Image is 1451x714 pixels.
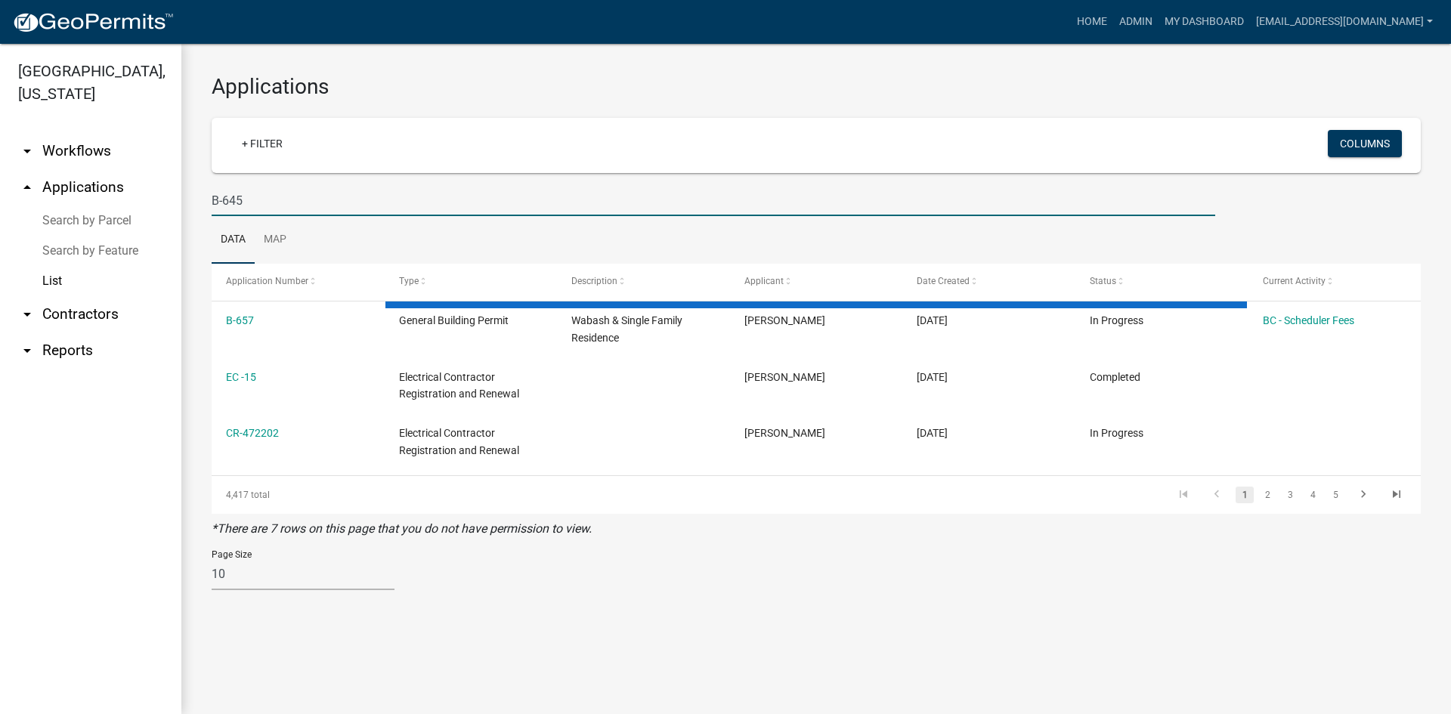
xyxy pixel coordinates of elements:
i: arrow_drop_up [18,178,36,196]
span: Application Number [226,276,308,286]
a: 3 [1281,487,1299,503]
a: go to next page [1349,487,1378,503]
li: page 1 [1233,482,1256,508]
h3: Applications [212,74,1421,100]
datatable-header-cell: Applicant [730,264,903,300]
span: Completed [1090,371,1140,383]
datatable-header-cell: Application Number [212,264,385,300]
li: page 4 [1301,482,1324,508]
span: Shane Weist [744,314,825,326]
button: Columns [1328,130,1402,157]
span: Description [571,276,617,286]
span: In Progress [1090,314,1143,326]
a: Home [1071,8,1113,36]
a: BC - Scheduler Fees [1263,314,1354,326]
datatable-header-cell: Type [385,264,558,300]
i: arrow_drop_down [18,305,36,323]
span: Wabash & Single Family Residence [571,314,682,344]
a: [EMAIL_ADDRESS][DOMAIN_NAME] [1250,8,1439,36]
a: Map [255,216,295,264]
a: go to previous page [1202,487,1231,503]
a: 2 [1258,487,1276,503]
span: Status [1090,276,1116,286]
a: CR-472202 [226,427,279,439]
span: 09/02/2025 [917,427,948,439]
span: Jacob Spencer [744,371,825,383]
input: Search for applications [212,185,1215,216]
datatable-header-cell: Current Activity [1248,264,1421,300]
a: + Filter [230,130,295,157]
span: Electrical Contractor Registration and Renewal [399,427,519,456]
a: EC -15 [226,371,256,383]
a: Data [212,216,255,264]
i: arrow_drop_down [18,142,36,160]
li: page 2 [1256,482,1279,508]
span: In Progress [1090,427,1143,439]
div: 4,417 total [212,476,450,514]
span: General Building Permit [399,314,509,326]
span: Applicant [744,276,784,286]
li: page 3 [1279,482,1301,508]
datatable-header-cell: Date Created [902,264,1075,300]
a: 4 [1304,487,1322,503]
a: Admin [1113,8,1159,36]
span: Jacob Spencer [744,427,825,439]
a: 1 [1236,487,1254,503]
i: *There are 7 rows on this page that you do not have permission to view. [212,521,592,536]
a: 5 [1326,487,1344,503]
span: Electrical Contractor Registration and Renewal [399,371,519,400]
span: Date Created [917,276,970,286]
a: go to first page [1169,487,1198,503]
a: My Dashboard [1159,8,1250,36]
span: Current Activity [1263,276,1326,286]
span: Type [399,276,419,286]
a: go to last page [1382,487,1411,503]
a: B-657 [226,314,254,326]
i: arrow_drop_down [18,342,36,360]
datatable-header-cell: Status [1075,264,1248,300]
span: 09/04/2025 [917,314,948,326]
datatable-header-cell: Description [557,264,730,300]
li: page 5 [1324,482,1347,508]
span: 09/02/2025 [917,371,948,383]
